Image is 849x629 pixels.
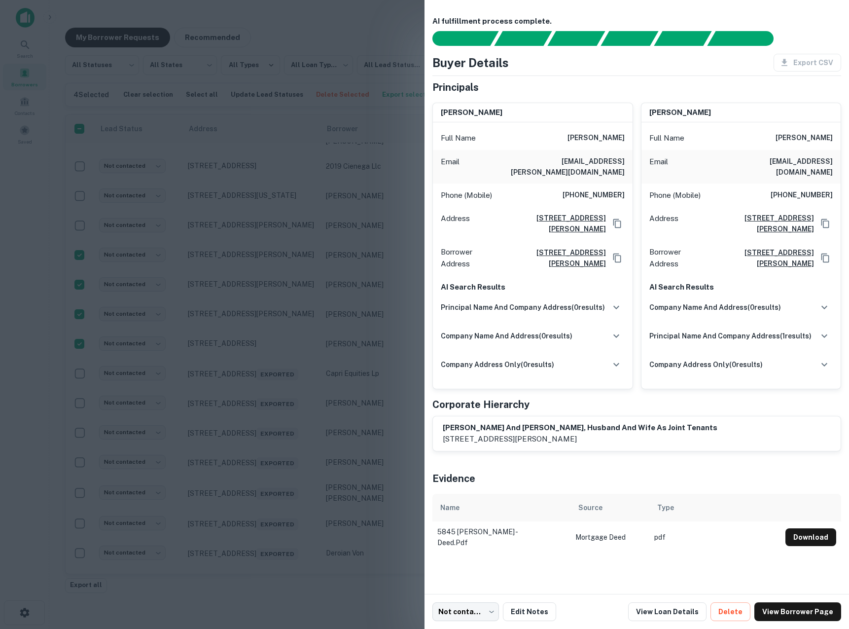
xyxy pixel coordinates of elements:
div: scrollable content [432,494,841,549]
button: Delete [710,602,750,621]
button: Edit Notes [503,602,556,621]
a: [STREET_ADDRESS][PERSON_NAME] [497,247,606,269]
h6: [PHONE_NUMBER] [563,189,625,201]
p: Phone (Mobile) [441,189,492,201]
th: Source [570,494,649,521]
p: Email [649,156,668,178]
h6: [PERSON_NAME] [567,132,625,144]
p: Email [441,156,460,178]
h6: [PHONE_NUMBER] [771,189,833,201]
h6: company name and address ( 0 results) [441,331,572,341]
p: Phone (Mobile) [649,189,701,201]
h6: principal name and company address ( 0 results) [441,302,605,313]
p: Borrower Address [441,246,493,269]
div: AI fulfillment process complete. [707,31,785,46]
div: Your request is received and processing... [494,31,552,46]
div: Documents found, AI parsing details... [547,31,605,46]
h5: Principals [432,80,479,95]
p: AI Search Results [441,281,625,293]
button: Copy Address [818,216,833,231]
p: Full Name [441,132,476,144]
a: [STREET_ADDRESS][PERSON_NAME] [705,247,814,269]
div: Principals found, still searching for contact information. This may take time... [654,31,711,46]
h6: [EMAIL_ADDRESS][DOMAIN_NAME] [714,156,833,178]
div: Source [578,502,602,514]
a: View Loan Details [628,602,707,621]
button: Copy Address [610,216,625,231]
h6: [PERSON_NAME] [776,132,833,144]
h6: company name and address ( 0 results) [649,302,781,313]
div: Not contacted [432,602,499,621]
h6: [EMAIL_ADDRESS][PERSON_NAME][DOMAIN_NAME] [506,156,625,178]
h6: [PERSON_NAME] [441,107,502,118]
h6: AI fulfillment process complete. [432,16,841,27]
h6: [PERSON_NAME] and [PERSON_NAME], husband and wife as joint tenants [443,422,717,434]
th: Type [649,494,780,521]
p: Borrower Address [649,246,702,269]
h6: [PERSON_NAME] [649,107,711,118]
button: Copy Address [818,251,833,265]
div: Principals found, AI now looking for contact information... [601,31,658,46]
p: [STREET_ADDRESS][PERSON_NAME] [443,433,717,445]
div: Type [657,502,674,514]
td: 5845 [PERSON_NAME] - deed.pdf [432,521,570,553]
a: View Borrower Page [754,602,841,621]
h6: principal name and company address ( 1 results) [649,331,812,341]
a: [STREET_ADDRESS][PERSON_NAME] [474,213,606,234]
p: Address [649,213,678,234]
p: AI Search Results [649,281,833,293]
button: Copy Address [610,251,625,265]
th: Name [432,494,570,521]
p: Address [441,213,470,234]
td: pdf [649,521,780,553]
button: Download [785,528,836,546]
iframe: Chat Widget [800,550,849,597]
a: [STREET_ADDRESS][PERSON_NAME] [682,213,814,234]
div: Name [440,502,460,514]
h4: Buyer Details [432,54,509,72]
h6: company address only ( 0 results) [649,359,763,370]
h5: Corporate Hierarchy [432,397,530,412]
div: Sending borrower request to AI... [421,31,495,46]
h6: company address only ( 0 results) [441,359,554,370]
td: Mortgage Deed [570,521,649,553]
h5: Evidence [432,471,475,486]
p: Full Name [649,132,684,144]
